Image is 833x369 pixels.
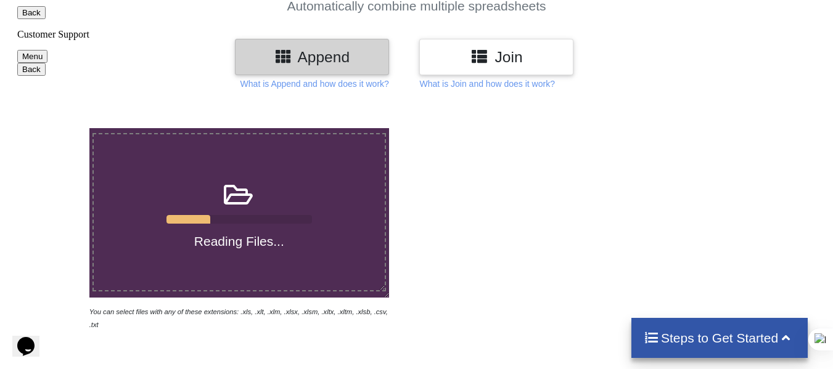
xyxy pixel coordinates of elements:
[89,308,388,328] i: You can select files with any of these extensions: .xls, .xlt, .xlm, .xlsx, .xlsm, .xltx, .xltm, ...
[429,48,564,66] h3: Join
[240,78,389,90] p: What is Append and how does it work?
[419,78,554,90] p: What is Join and how does it work?
[94,233,385,249] h4: Reading Files...
[244,48,380,66] h3: Append
[12,320,52,357] iframe: chat widget
[12,1,228,309] iframe: chat widget
[644,330,796,346] h4: Steps to Get Started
